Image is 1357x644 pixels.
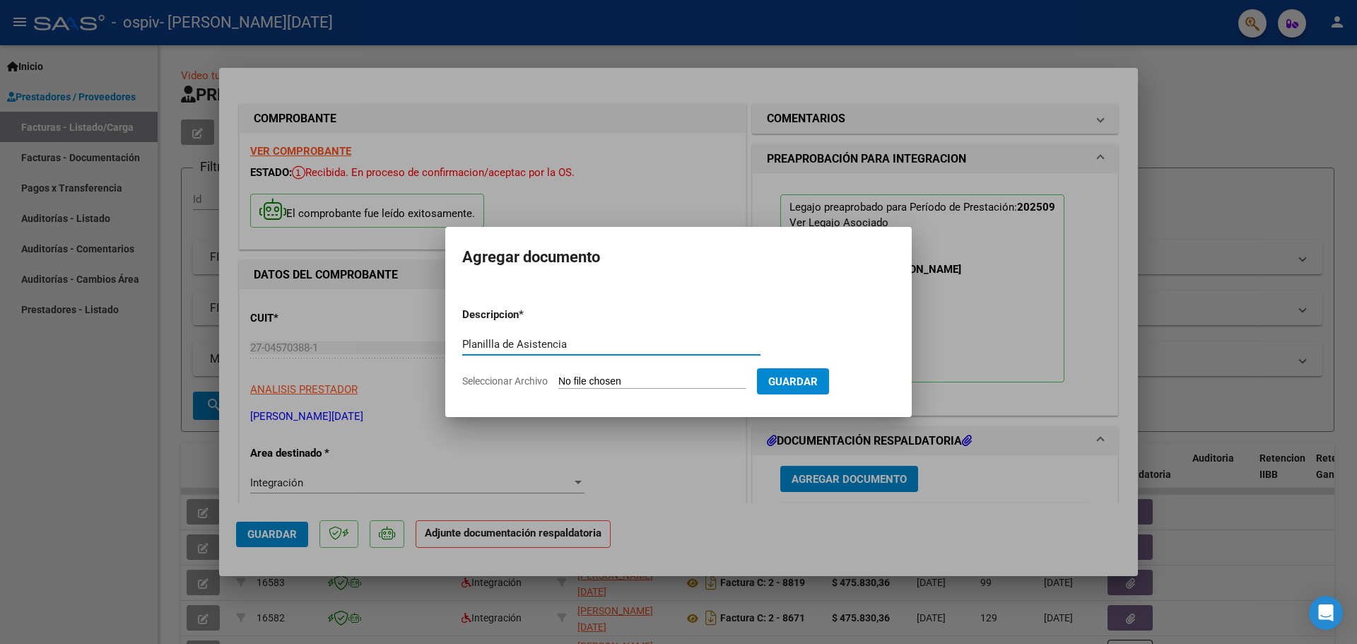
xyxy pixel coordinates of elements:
h2: Agregar documento [462,244,895,271]
p: Descripcion [462,307,592,323]
button: Guardar [757,368,829,394]
div: Open Intercom Messenger [1309,596,1343,630]
span: Seleccionar Archivo [462,375,548,387]
span: Guardar [768,375,818,388]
